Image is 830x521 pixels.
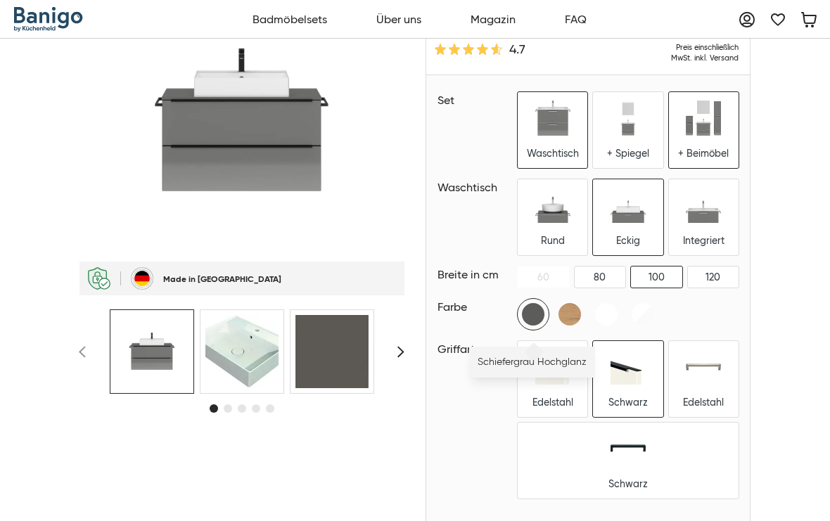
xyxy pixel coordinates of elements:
[608,478,648,491] div: Schwarz
[554,300,585,330] img: Eiche Sierra
[591,300,622,330] img: Alpinweiß supermatt
[464,6,523,34] a: Magazin
[686,350,721,385] img: Edelstahl
[686,188,721,224] img: Integriert
[594,271,606,284] div: 80
[686,101,721,136] img: + Beimöbel
[764,6,792,34] a: Merkliste
[705,271,720,284] div: 120
[163,274,281,285] div: Made in [GEOGRAPHIC_DATA]
[535,350,570,385] img: Edelstahl
[295,316,369,389] img: Banigo Waschtischlösung 2
[795,6,823,34] a: Warenkorb
[14,7,84,32] img: Banigo
[438,342,511,359] div: Griffart
[611,350,646,385] img: Schwarz
[558,6,594,34] a: FAQ
[733,6,761,34] a: Mein Account
[608,397,648,409] div: Schwarz
[438,180,511,197] div: Waschtisch
[131,268,153,290] img: Made in Germany
[438,43,548,57] a: 4.7
[245,6,334,34] a: Badmöbelsets
[438,93,511,110] div: Set
[683,397,724,409] div: Edelstahl
[683,235,724,247] div: Integriert
[611,188,646,224] img: Eckig
[616,235,640,247] div: Eckig
[518,300,549,330] img: Schiefergrau Hochglanz
[438,267,511,284] div: Breite in cm
[678,148,729,160] div: + Beimöbel
[88,268,110,290] img: SSL - Verschlüsselt
[627,300,658,330] img: Alpinweiß Hochglanz
[535,188,570,224] img: Rund
[649,271,665,284] div: 100
[438,300,511,316] div: Farbe
[611,101,646,136] img: + Spiegel
[625,43,739,64] div: Preis einschließlich MwSt. inkl. Versand
[509,43,525,57] div: 4.7
[607,148,649,160] div: + Spiegel
[611,432,646,467] img: Schwarz
[532,397,573,409] div: Edelstahl
[115,316,189,389] img: Banigo Waschtischlösung 0
[541,235,565,247] div: Rund
[205,316,279,389] img: Banigo Waschtischlösung 1
[369,6,428,34] a: Über uns
[527,148,579,160] div: Waschtisch
[535,101,570,136] img: Waschtisch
